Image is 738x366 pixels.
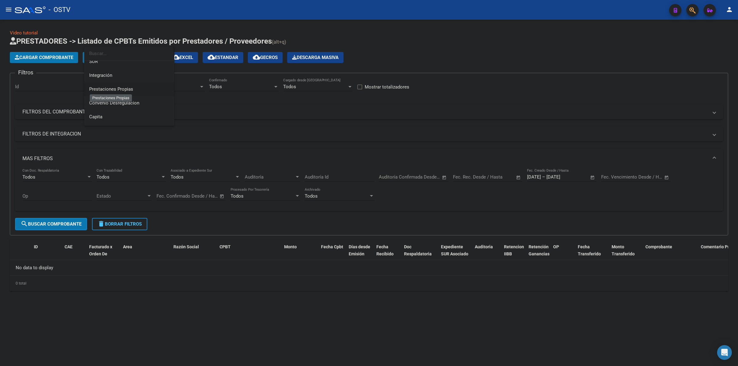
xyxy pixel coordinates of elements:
span: Integración [89,73,112,78]
span: Convenio Desregulacion [89,100,139,106]
span: Prestaciones Propias [89,86,133,92]
span: SUR [89,59,98,64]
span: Capita [89,114,102,120]
div: Open Intercom Messenger [717,345,732,360]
